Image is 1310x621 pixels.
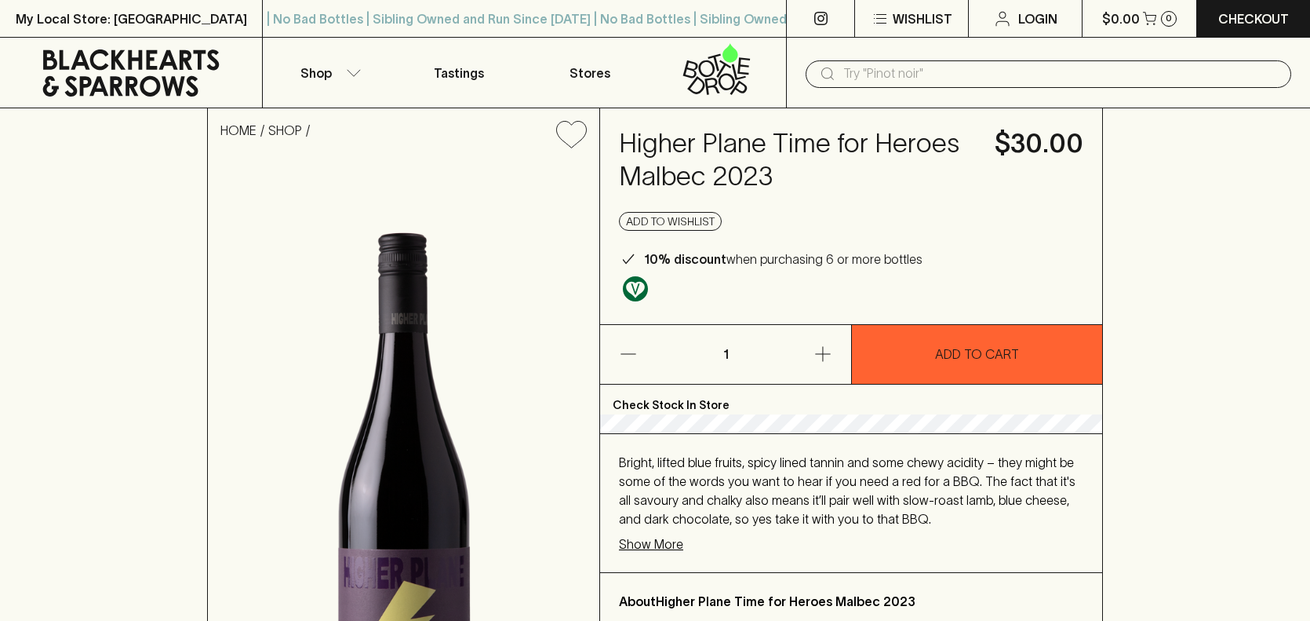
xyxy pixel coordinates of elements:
p: Login [1018,9,1057,28]
button: ADD TO CART [852,325,1102,384]
p: Checkout [1218,9,1289,28]
p: Stores [569,64,610,82]
p: Shop [300,64,332,82]
p: Wishlist [893,9,952,28]
p: $0.00 [1102,9,1140,28]
a: Made without the use of any animal products. [619,272,652,305]
a: Stores [525,38,656,108]
input: Try "Pinot noir" [843,61,1279,86]
h4: Higher Plane Time for Heroes Malbec 2023 [619,127,976,193]
p: 0 [1166,14,1172,23]
span: Bright, lifted blue fruits, spicy lined tannin and some chewy acidity – they might be some of the... [619,455,1075,526]
p: 1 [707,325,744,384]
a: Tastings [394,38,525,108]
p: ADD TO CART [935,345,1019,363]
img: Vegan [623,276,648,301]
button: Add to wishlist [550,115,593,155]
p: when purchasing 6 or more bottles [644,250,922,268]
p: Check Stock In Store [600,385,1102,415]
b: 10% discount [644,252,726,266]
p: My Local Store: [GEOGRAPHIC_DATA] [16,9,247,28]
a: HOME [220,123,257,137]
button: Shop [263,38,394,108]
p: Show More [619,535,683,553]
p: Tastings [434,64,484,82]
a: SHOP [268,123,302,137]
button: Add to wishlist [619,212,722,231]
p: About Higher Plane Time for Heroes Malbec 2023 [619,592,1083,611]
h4: $30.00 [995,127,1083,160]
